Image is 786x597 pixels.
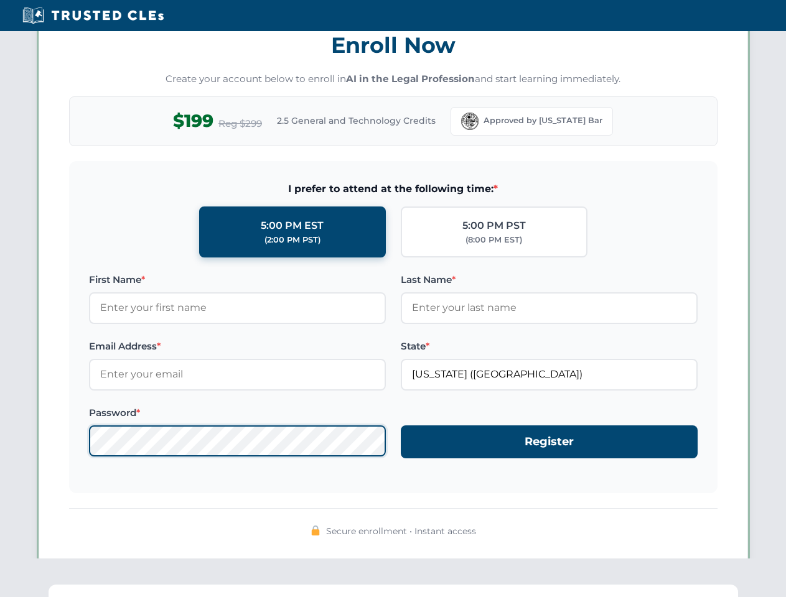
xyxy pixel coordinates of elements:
[89,181,698,197] span: I prefer to attend at the following time:
[89,359,386,390] input: Enter your email
[19,6,167,25] img: Trusted CLEs
[89,405,386,420] label: Password
[261,218,324,234] div: 5:00 PM EST
[401,359,698,390] input: Florida (FL)
[326,524,476,538] span: Secure enrollment • Instant access
[277,114,436,127] span: 2.5 General and Technology Credits
[69,25,718,65] h3: Enroll Now
[401,425,698,458] button: Register
[218,116,262,131] span: Reg $299
[69,72,718,86] p: Create your account below to enroll in and start learning immediately.
[401,292,698,323] input: Enter your last name
[462,218,526,234] div: 5:00 PM PST
[311,525,320,535] img: 🔒
[401,339,698,354] label: State
[401,272,698,287] label: Last Name
[89,272,386,287] label: First Name
[466,234,522,246] div: (8:00 PM EST)
[89,292,386,323] input: Enter your first name
[173,107,213,135] span: $199
[484,114,602,127] span: Approved by [US_STATE] Bar
[461,113,479,130] img: Florida Bar
[89,339,386,354] label: Email Address
[346,73,475,85] strong: AI in the Legal Profession
[264,234,320,246] div: (2:00 PM PST)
